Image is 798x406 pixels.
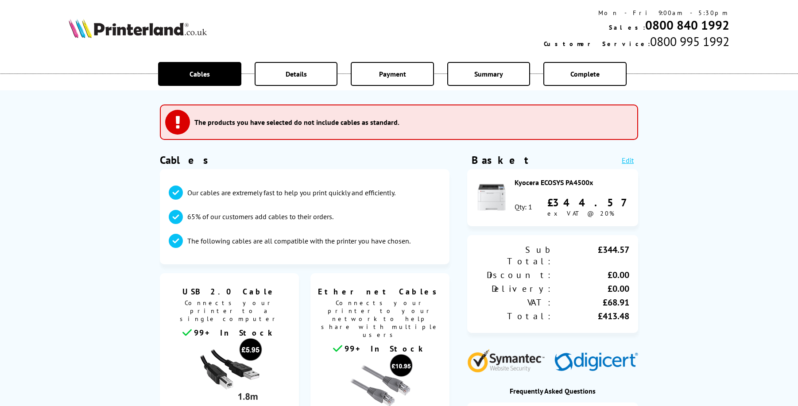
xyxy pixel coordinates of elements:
[609,23,645,31] span: Sales:
[467,387,638,395] div: Frequently Asked Questions
[553,269,629,281] div: £0.00
[515,202,532,211] div: Qty: 1
[187,212,333,221] p: 65% of our customers add cables to their orders.
[160,153,449,167] h1: Cables
[515,178,630,187] div: Kyocera ECOSYS PA4500x
[547,196,629,209] div: £344.57
[553,244,629,267] div: £344.57
[547,209,614,217] span: ex VAT @ 20%
[187,236,411,246] p: The following cables are all compatible with the printer you have chosen.
[554,352,638,372] img: Digicert
[476,310,553,322] div: Total:
[69,19,207,38] img: Printerland Logo
[645,17,729,33] a: 0800 840 1992
[476,182,507,213] img: Kyocera ECOSYS PA4500x
[164,297,294,327] span: Connects your printer to a single computer
[167,286,292,297] span: USB 2.0 Cable
[476,297,553,308] div: VAT:
[622,156,634,165] a: Edit
[570,70,600,78] span: Complete
[187,188,395,197] p: Our cables are extremely fast to help you print quickly and efficiently.
[379,70,406,78] span: Payment
[650,33,729,50] span: 0800 995 1992
[472,153,529,167] div: Basket
[467,347,551,372] img: Symantec Website Security
[553,297,629,308] div: £68.91
[317,286,443,297] span: Ethernet Cables
[286,70,307,78] span: Details
[544,40,650,48] span: Customer Service:
[476,269,553,281] div: Discount:
[315,297,445,343] span: Connects your printer to your network to help share with multiple users
[345,344,427,354] span: 99+ In Stock
[190,70,210,78] span: Cables
[553,310,629,322] div: £413.48
[476,283,553,294] div: Delivery:
[194,328,276,338] span: 99+ In Stock
[194,118,399,127] h3: The products you have selected do not include cables as standard.
[196,338,263,404] img: usb cable
[476,244,553,267] div: Sub Total:
[553,283,629,294] div: £0.00
[474,70,503,78] span: Summary
[544,9,729,17] div: Mon - Fri 9:00am - 5:30pm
